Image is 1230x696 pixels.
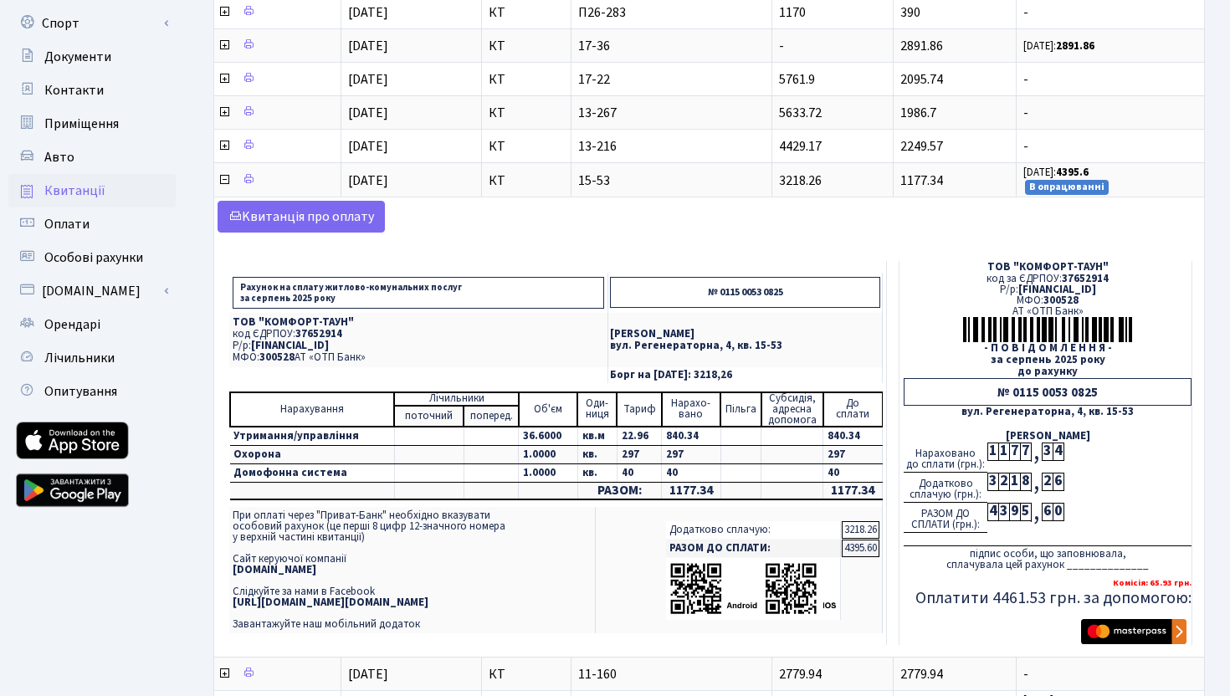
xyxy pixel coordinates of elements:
[779,70,815,89] span: 5761.9
[8,375,176,408] a: Опитування
[578,39,764,53] span: 17-36
[900,171,943,190] span: 1177.34
[577,392,617,427] td: Оди- ниця
[233,352,604,363] p: МФО: АТ «ОТП Банк»
[662,463,721,482] td: 40
[44,315,100,334] span: Орендарі
[823,392,883,427] td: До cплати
[8,241,176,274] a: Особові рахунки
[348,104,388,122] span: [DATE]
[489,39,565,53] span: КТ
[662,445,721,463] td: 297
[1025,180,1109,195] small: В опрацюванні
[610,277,880,308] p: № 0115 0053 0825
[1023,106,1197,120] span: -
[230,445,394,463] td: Охорона
[904,503,987,533] div: РАЗОМ ДО СПЛАТИ (грн.):
[1023,6,1197,19] span: -
[1081,619,1186,644] img: Masterpass
[779,3,806,22] span: 1170
[577,482,661,499] td: РАЗОМ:
[394,392,519,406] td: Лічильники
[348,171,388,190] span: [DATE]
[519,427,578,446] td: 36.6000
[233,277,604,309] p: Рахунок на сплату житлово-комунальних послуг за серпень 2025 року
[904,343,1192,354] div: - П О В І Д О М Л Е Н Н Я -
[8,207,176,241] a: Оплати
[617,392,661,427] td: Тариф
[779,171,822,190] span: 3218.26
[610,340,880,351] p: вул. Регенераторна, 4, кв. 15-53
[720,392,761,427] td: Пільга
[8,174,176,207] a: Квитанції
[489,73,565,86] span: КТ
[489,140,565,153] span: КТ
[987,473,998,491] div: 3
[779,665,822,683] span: 2779.94
[464,406,519,427] td: поперед.
[1042,503,1053,521] div: 6
[1056,165,1089,180] b: 4395.6
[44,248,143,267] span: Особові рахунки
[259,350,295,365] span: 300528
[904,295,1192,306] div: МФО:
[230,392,394,427] td: Нарахування
[44,148,74,166] span: Авто
[233,562,316,577] b: [DOMAIN_NAME]
[229,507,596,633] td: При оплаті через "Приват-Банк" необхідно вказувати особовий рахунок (це перші 8 цифр 12-значного ...
[577,427,617,446] td: кв.м
[900,37,943,55] span: 2891.86
[610,329,880,340] p: [PERSON_NAME]
[230,463,394,482] td: Домофонна система
[578,668,764,681] span: 11-160
[44,115,119,133] span: Приміщення
[44,382,117,401] span: Опитування
[666,521,841,539] td: Додатково сплачую:
[489,6,565,19] span: КТ
[44,182,105,200] span: Квитанції
[904,306,1192,317] div: АТ «ОТП Банк»
[904,545,1192,571] div: підпис особи, що заповнювала, сплачувала цей рахунок ______________
[233,329,604,340] p: код ЄДРПОУ:
[8,274,176,308] a: [DOMAIN_NAME]
[823,427,883,446] td: 840.34
[1053,503,1063,521] div: 0
[998,443,1009,461] div: 1
[1023,38,1094,54] small: [DATE]:
[900,665,943,683] span: 2779.94
[610,370,880,381] p: Борг на [DATE]: 3218,26
[8,7,176,40] a: Спорт
[987,503,998,521] div: 4
[617,427,661,446] td: 22.96
[823,445,883,463] td: 297
[8,74,176,107] a: Контакти
[904,407,1192,417] div: вул. Регенераторна, 4, кв. 15-53
[669,561,837,616] img: apps-qrcodes.png
[489,668,565,681] span: КТ
[233,317,604,328] p: ТОВ "КОМФОРТ-ТАУН"
[666,540,841,557] td: РАЗОМ ДО СПЛАТИ:
[1053,443,1063,461] div: 4
[1023,165,1089,180] small: [DATE]:
[1020,473,1031,491] div: 8
[1020,503,1031,521] div: 5
[1031,443,1042,462] div: ,
[904,355,1192,366] div: за серпень 2025 року
[394,406,464,427] td: поточний
[519,463,578,482] td: 1.0000
[779,104,822,122] span: 5633.72
[233,340,604,351] p: Р/р:
[8,308,176,341] a: Орендарі
[900,137,943,156] span: 2249.57
[519,392,578,427] td: Об'єм
[1018,282,1096,297] span: [FINANCIAL_ID]
[1056,38,1094,54] b: 2891.86
[998,473,1009,491] div: 2
[578,140,764,153] span: 13-216
[900,70,943,89] span: 2095.74
[348,37,388,55] span: [DATE]
[1009,473,1020,491] div: 1
[904,473,987,503] div: Додатково сплачую (грн.):
[1023,73,1197,86] span: -
[489,106,565,120] span: КТ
